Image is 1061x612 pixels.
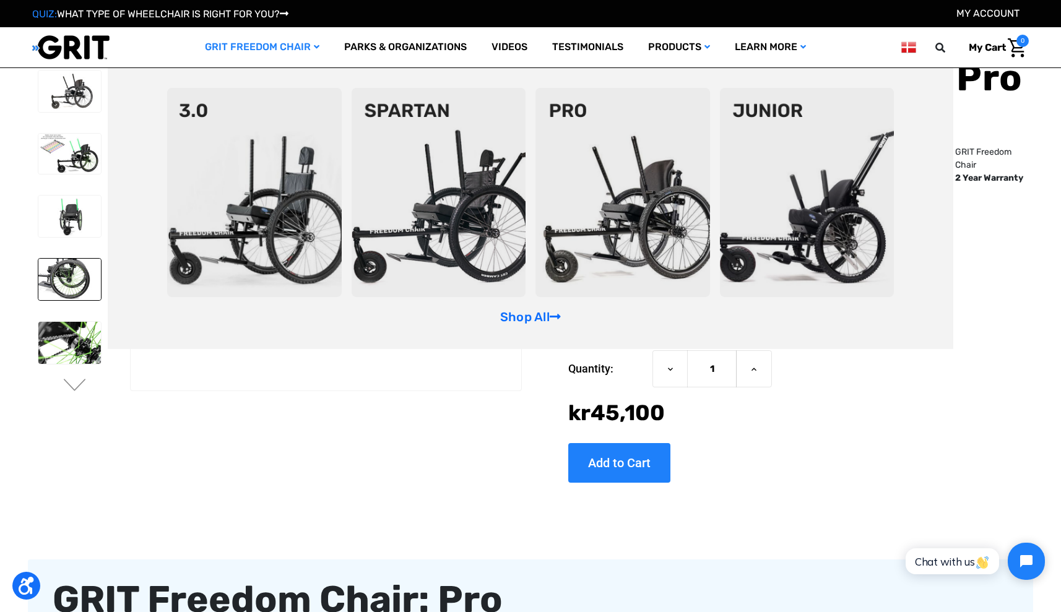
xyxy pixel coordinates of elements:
[479,27,540,67] a: Videos
[901,40,916,55] img: dk.png
[38,134,101,174] img: GRIT Freedom Chair Pro: side view of Pro model with green lever wraps and spokes on Spinergy whee...
[38,259,101,300] img: GRIT Freedom Chair Pro: close up side view of Pro off road wheelchair model highlighting custom c...
[352,88,526,297] img: spartan2.png
[969,41,1006,53] span: My Cart
[568,400,665,426] span: kr‌45,100
[38,322,101,363] img: GRIT Freedom Chair Pro: close up of one Spinergy wheel with green-colored spokes and upgraded dri...
[62,379,88,394] button: Go to slide 2 of 3
[500,309,561,324] a: Shop All
[722,27,818,67] a: Learn More
[167,88,342,297] img: 3point0.png
[1008,38,1026,58] img: Cart
[32,8,288,20] a: QUIZ:WHAT TYPE OF WHEELCHAIR IS RIGHT FOR YOU?
[535,88,710,297] img: pro-chair.png
[955,173,1023,183] strong: 2 Year Warranty
[941,35,959,61] input: Search
[568,443,670,483] input: Add to Cart
[193,27,332,67] a: GRIT Freedom Chair
[955,145,1033,171] p: GRIT Freedom Chair
[32,35,110,60] img: GRIT All-Terrain Wheelchair and Mobility Equipment
[1016,35,1029,47] span: 0
[568,350,646,387] label: Quantity:
[720,88,894,297] img: junior-chair.png
[38,71,101,112] img: GRIT Freedom Chair Pro: the Pro model shown including contoured Invacare Matrx seatback, Spinergy...
[32,8,57,20] span: QUIZ:
[956,7,1020,19] a: Account
[636,27,722,67] a: Products
[959,35,1029,61] a: Cart with 0 items
[540,27,636,67] a: Testimonials
[892,532,1055,590] iframe: Tidio Chat
[38,196,101,237] img: GRIT Freedom Chair Pro: front view of Pro model all terrain wheelchair with green lever wraps and...
[332,27,479,67] a: Parks & Organizations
